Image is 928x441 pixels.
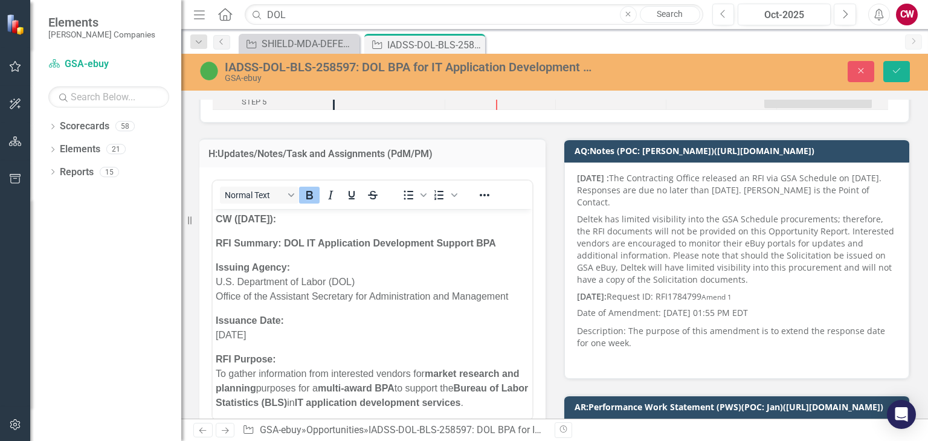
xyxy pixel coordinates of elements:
[242,36,356,51] a: SHIELD-MDA-DEFENSE-254898: MULTIPLE AWARD SCALABLE HOMELAND INNOVATIVE ENTERPRISE LAYERED DEFENSE...
[213,94,333,110] div: Task: Start date: 2025-12-28 End date: 2026-01-27
[6,13,27,34] img: ClearPoint Strategy
[742,8,826,22] div: Oct-2025
[262,36,356,51] div: SHIELD-MDA-DEFENSE-254898: MULTIPLE AWARD SCALABLE HOMELAND INNOVATIVE ENTERPRISE LAYERED DEFENSE...
[575,402,903,411] h3: AR:Performance Work Statement (PWS)(POC: Jan)([URL][DOMAIN_NAME])
[429,187,459,204] div: Numbered list
[640,6,700,23] a: Search
[577,291,607,302] strong: [DATE]:
[60,143,100,156] a: Elements
[208,149,536,159] h3: H:Updates/Notes/Task and Assignments (PdM/PM)
[896,4,918,25] button: CW
[225,190,284,200] span: Normal Text
[738,4,831,25] button: Oct-2025
[764,95,872,108] div: Task: Start date: 2025-12-28 End date: 2026-01-27
[48,30,155,39] small: [PERSON_NAME] Companies
[225,74,593,83] div: GSA-ebuy
[320,187,341,204] button: Italic
[225,60,593,74] div: IADSS-DOL-BLS-258597: DOL BPA for IT Application Development Support Services
[369,424,724,436] div: IADSS-DOL-BLS-258597: DOL BPA for IT Application Development Support Services
[577,172,897,211] p: The Contracting Office released an RFI via GSA Schedule on [DATE]. Responses are due no later tha...
[577,288,897,305] p: Request ID: RFI1784799
[577,308,897,317] h6: Date of Amendment: [DATE] 01:55 PM EDT
[701,292,732,301] small: Amend 1
[387,37,482,53] div: IADSS-DOL-BLS-258597: DOL BPA for IT Application Development Support Services
[398,187,428,204] div: Bullet list
[242,94,266,110] div: STEP 5
[48,15,155,30] span: Elements
[362,187,383,204] button: Strikethrough
[341,187,362,204] button: Underline
[199,61,219,80] img: Active
[887,400,916,429] div: Open Intercom Messenger
[575,146,903,155] h3: AQ:Notes (POC: [PERSON_NAME])([URL][DOMAIN_NAME])
[577,172,609,184] strong: [DATE] :
[299,187,320,204] button: Bold
[213,209,532,420] iframe: Rich Text Area
[577,323,897,352] p: Description: The purpose of this amendment is to extend the response date for one week.
[260,424,301,436] a: GSA-ebuy
[577,211,897,288] p: Deltek has limited visibility into the GSA Schedule procurements; therefore, the RFI documents wi...
[220,187,298,204] button: Block Normal Text
[60,166,94,179] a: Reports
[48,57,169,71] a: GSA-ebuy
[60,120,109,134] a: Scorecards
[106,144,126,155] div: 21
[474,187,495,204] button: Reveal or hide additional toolbar items
[245,4,703,25] input: Search ClearPoint...
[115,121,135,132] div: 58
[306,424,364,436] a: Opportunities
[242,423,546,437] div: » »
[100,167,119,177] div: 15
[48,86,169,108] input: Search Below...
[213,94,333,110] div: STEP 5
